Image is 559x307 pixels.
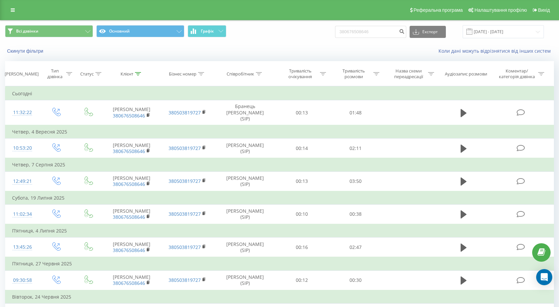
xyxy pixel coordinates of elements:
td: [PERSON_NAME] (SIP) [215,171,275,191]
button: Всі дзвінки [5,25,93,37]
td: 00:30 [329,270,382,290]
span: Всі дзвінки [16,29,38,34]
span: Вихід [538,7,550,13]
div: 11:02:34 [12,208,33,221]
td: [PERSON_NAME] [104,171,159,191]
span: Налаштування профілю [474,7,527,13]
a: 380503819727 [169,244,201,250]
td: 00:38 [329,204,382,224]
button: Експорт [410,26,446,38]
td: Бранець [PERSON_NAME] (SIP) [215,100,275,125]
div: [PERSON_NAME] [5,71,39,77]
div: Співробітник [227,71,254,77]
div: 10:53:20 [12,142,33,155]
td: Четвер, 7 Серпня 2025 [5,158,554,171]
td: П’ятниця, 27 Червня 2025 [5,257,554,270]
div: Статус [80,71,94,77]
span: Графік [201,29,214,34]
td: [PERSON_NAME] [104,204,159,224]
div: Назва схеми переадресації [390,68,426,80]
td: 00:14 [275,139,329,158]
td: [PERSON_NAME] (SIP) [215,139,275,158]
button: Графік [188,25,226,37]
td: 00:12 [275,270,329,290]
div: Тривалість очікування [282,68,318,80]
a: 380503819727 [169,277,201,283]
div: Open Intercom Messenger [536,269,552,285]
div: Коментар/категорія дзвінка [497,68,537,80]
a: 380676508646 [113,214,145,220]
div: Тривалість розмови [336,68,372,80]
td: [PERSON_NAME] (SIP) [215,204,275,224]
button: Скинути фільтри [5,48,47,54]
a: 380676508646 [113,148,145,154]
a: Коли дані можуть відрізнятися вiд інших систем [438,48,554,54]
a: 380676508646 [113,280,145,286]
div: 12:49:21 [12,175,33,188]
input: Пошук за номером [335,26,406,38]
a: 380676508646 [113,112,145,119]
td: 00:13 [275,100,329,125]
div: Тип дзвінка [45,68,64,80]
div: Аудіозапис розмови [445,71,487,77]
button: Основний [96,25,184,37]
td: 01:48 [329,100,382,125]
div: 13:45:26 [12,241,33,254]
td: [PERSON_NAME] (SIP) [215,270,275,290]
td: [PERSON_NAME] [104,270,159,290]
a: 380503819727 [169,109,201,116]
a: 380676508646 [113,247,145,253]
a: 380503819727 [169,145,201,151]
td: [PERSON_NAME] [104,100,159,125]
td: [PERSON_NAME] [104,139,159,158]
div: 11:32:22 [12,106,33,119]
td: 02:11 [329,139,382,158]
td: [PERSON_NAME] (SIP) [215,238,275,257]
td: Четвер, 4 Вересня 2025 [5,125,554,139]
td: Вівторок, 24 Червня 2025 [5,290,554,304]
a: 380676508646 [113,181,145,187]
a: 380503819727 [169,211,201,217]
td: 00:13 [275,171,329,191]
td: Субота, 19 Липня 2025 [5,191,554,205]
a: 380503819727 [169,178,201,184]
span: Реферальна програма [414,7,463,13]
td: 02:47 [329,238,382,257]
td: Сьогодні [5,87,554,100]
div: Клієнт [121,71,133,77]
td: 00:10 [275,204,329,224]
div: Бізнес номер [169,71,196,77]
div: 09:30:58 [12,274,33,287]
td: П’ятниця, 4 Липня 2025 [5,224,554,238]
td: 00:16 [275,238,329,257]
td: [PERSON_NAME] [104,238,159,257]
td: 03:50 [329,171,382,191]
